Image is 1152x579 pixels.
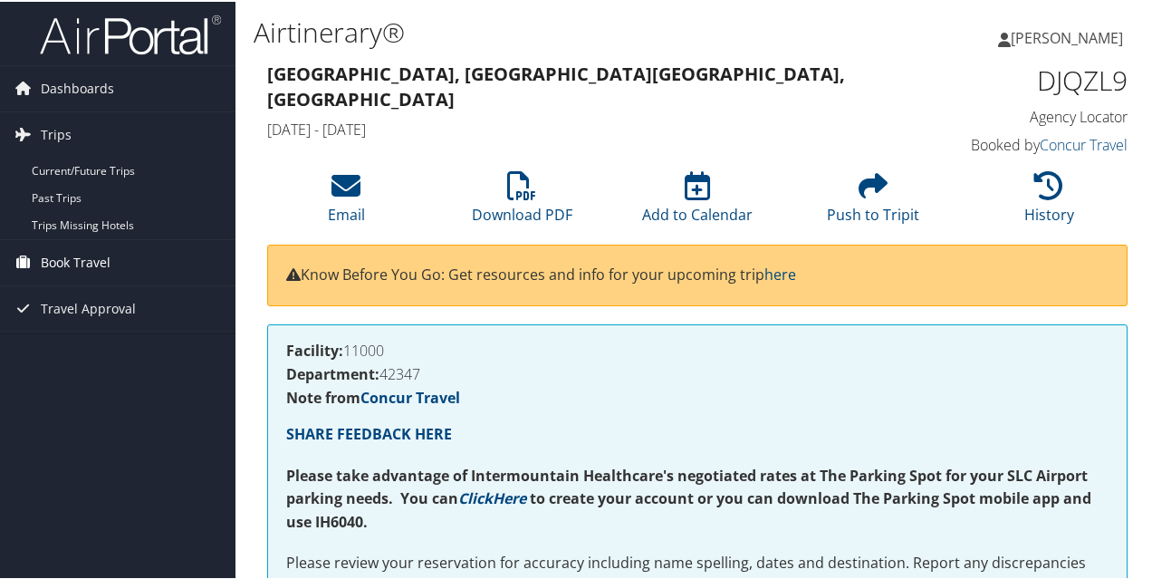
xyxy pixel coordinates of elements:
[286,386,460,406] strong: Note from
[933,60,1128,98] h1: DJQZL9
[286,487,1091,530] strong: to create your account or you can download The Parking Spot mobile app and use IH6040.
[41,285,136,330] span: Travel Approval
[1024,179,1074,223] a: History
[286,262,1109,285] p: Know Before You Go: Get resources and info for your upcoming trip
[267,60,845,110] strong: [GEOGRAPHIC_DATA], [GEOGRAPHIC_DATA] [GEOGRAPHIC_DATA], [GEOGRAPHIC_DATA]
[933,105,1128,125] h4: Agency Locator
[41,64,114,110] span: Dashboards
[472,179,572,223] a: Download PDF
[998,9,1141,63] a: [PERSON_NAME]
[827,179,919,223] a: Push to Tripit
[493,487,526,507] a: Here
[286,342,1109,356] h4: 11000
[286,339,343,359] strong: Facility:
[933,133,1128,153] h4: Booked by
[642,179,753,223] a: Add to Calendar
[1040,133,1128,153] a: Concur Travel
[1011,26,1123,46] span: [PERSON_NAME]
[764,263,796,283] a: here
[254,12,845,50] h1: Airtinerary®
[41,238,110,284] span: Book Travel
[458,487,493,507] a: Click
[286,362,379,382] strong: Department:
[360,386,460,406] a: Concur Travel
[328,179,365,223] a: Email
[41,111,72,156] span: Trips
[286,365,1109,380] h4: 42347
[286,422,452,442] a: SHARE FEEDBACK HERE
[267,118,906,138] h4: [DATE] - [DATE]
[286,464,1088,507] strong: Please take advantage of Intermountain Healthcare's negotiated rates at The Parking Spot for your...
[40,12,221,54] img: airportal-logo.png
